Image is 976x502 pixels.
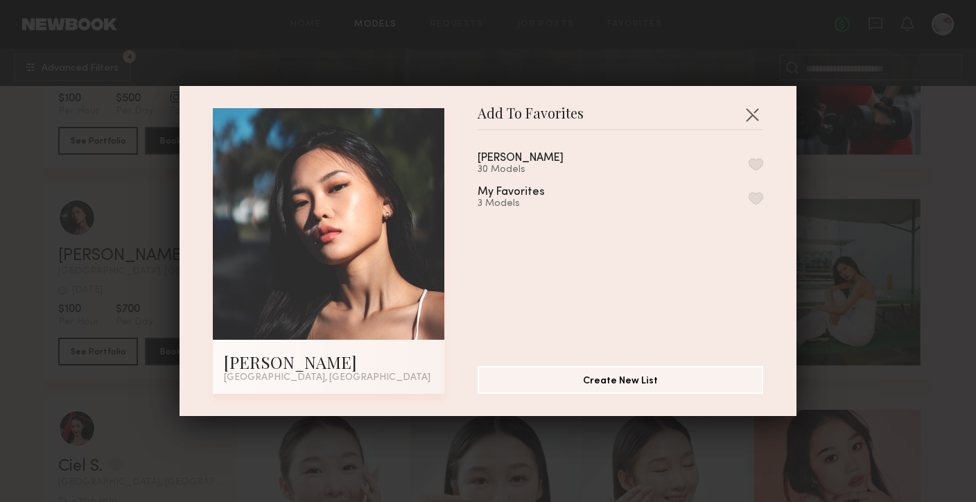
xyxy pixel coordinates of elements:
div: 3 Models [478,198,578,209]
div: My Favorites [478,187,545,198]
span: Add To Favorites [478,108,584,129]
div: [PERSON_NAME] [478,153,564,164]
button: Create New List [478,366,763,394]
button: Close [741,103,763,125]
div: 30 Models [478,164,597,175]
div: [PERSON_NAME] [224,351,433,373]
div: [GEOGRAPHIC_DATA], [GEOGRAPHIC_DATA] [224,373,433,383]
